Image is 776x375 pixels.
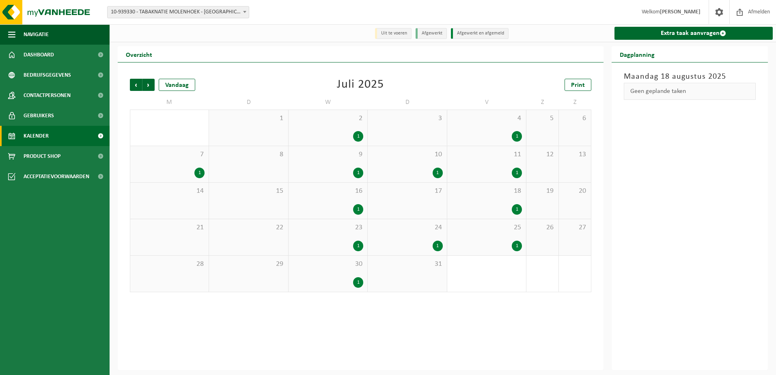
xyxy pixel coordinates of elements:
[24,146,60,166] span: Product Shop
[130,79,142,91] span: Vorige
[213,260,284,269] span: 29
[451,150,522,159] span: 11
[433,168,443,178] div: 1
[433,241,443,251] div: 1
[372,260,442,269] span: 31
[530,187,554,196] span: 19
[293,223,363,232] span: 23
[451,223,522,232] span: 25
[159,79,195,91] div: Vandaag
[213,187,284,196] span: 15
[512,204,522,215] div: 1
[24,166,89,187] span: Acceptatievoorwaarden
[660,9,701,15] strong: [PERSON_NAME]
[24,85,71,106] span: Contactpersonen
[293,150,363,159] span: 9
[134,187,205,196] span: 14
[353,204,363,215] div: 1
[563,223,587,232] span: 27
[130,95,209,110] td: M
[375,28,412,39] li: Uit te voeren
[447,95,526,110] td: V
[337,79,384,91] div: Juli 2025
[372,223,442,232] span: 24
[213,223,284,232] span: 22
[372,114,442,123] span: 3
[24,24,49,45] span: Navigatie
[134,223,205,232] span: 21
[530,114,554,123] span: 5
[194,168,205,178] div: 1
[353,168,363,178] div: 1
[451,187,522,196] span: 18
[107,6,249,18] span: 10-939330 - TABAKNATIE MOLENHOEK - MEERDONK
[142,79,155,91] span: Volgende
[209,95,288,110] td: D
[416,28,447,39] li: Afgewerkt
[353,277,363,288] div: 1
[289,95,368,110] td: W
[512,131,522,142] div: 1
[108,6,249,18] span: 10-939330 - TABAKNATIE MOLENHOEK - MEERDONK
[530,150,554,159] span: 12
[372,150,442,159] span: 10
[614,27,773,40] a: Extra taak aanvragen
[451,114,522,123] span: 4
[563,114,587,123] span: 6
[530,223,554,232] span: 26
[213,114,284,123] span: 1
[624,71,756,83] h3: Maandag 18 augustus 2025
[293,187,363,196] span: 16
[559,95,591,110] td: Z
[526,95,559,110] td: Z
[571,82,585,88] span: Print
[565,79,591,91] a: Print
[512,168,522,178] div: 1
[372,187,442,196] span: 17
[612,46,663,62] h2: Dagplanning
[368,95,447,110] td: D
[24,106,54,126] span: Gebruikers
[353,241,363,251] div: 1
[134,150,205,159] span: 7
[451,28,509,39] li: Afgewerkt en afgemeld
[563,150,587,159] span: 13
[213,150,284,159] span: 8
[293,260,363,269] span: 30
[353,131,363,142] div: 1
[134,260,205,269] span: 28
[118,46,160,62] h2: Overzicht
[24,65,71,85] span: Bedrijfsgegevens
[293,114,363,123] span: 2
[624,83,756,100] div: Geen geplande taken
[512,241,522,251] div: 1
[563,187,587,196] span: 20
[24,126,49,146] span: Kalender
[24,45,54,65] span: Dashboard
